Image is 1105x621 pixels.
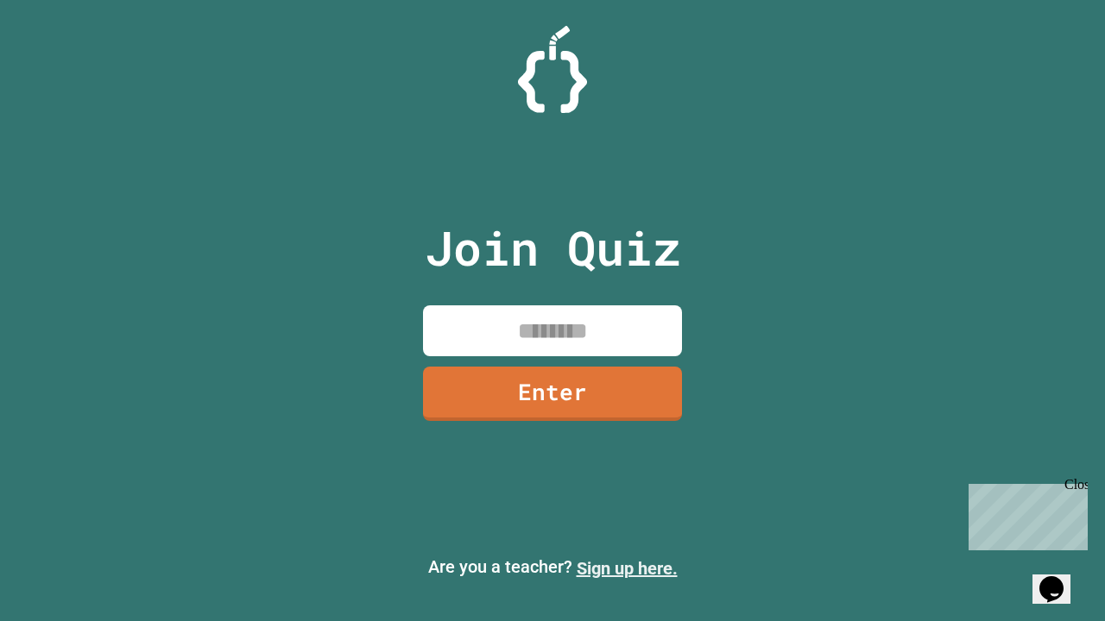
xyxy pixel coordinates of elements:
a: Enter [423,367,682,421]
img: Logo.svg [518,26,587,113]
p: Join Quiz [425,212,681,284]
a: Sign up here. [577,558,678,579]
p: Are you a teacher? [14,554,1091,581]
iframe: chat widget [1032,552,1088,604]
iframe: chat widget [962,477,1088,550]
div: Chat with us now!Close [7,7,119,110]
